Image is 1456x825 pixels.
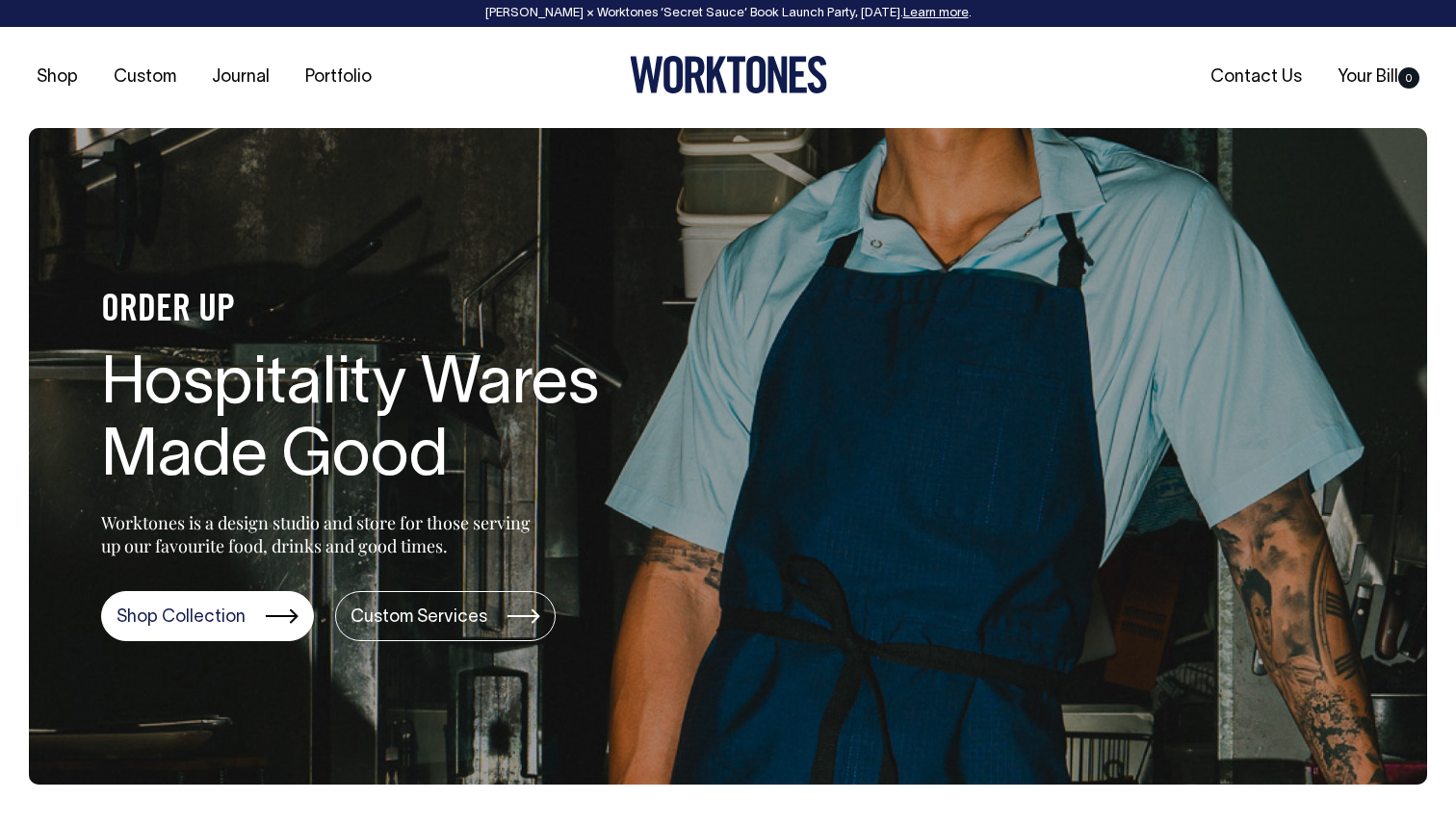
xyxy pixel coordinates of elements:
a: Shop [29,62,86,93]
a: Custom Services [335,591,556,641]
a: Shop Collection [101,591,314,641]
h1: Hospitality Wares Made Good [101,350,717,495]
p: Worktones is a design studio and store for those serving up our favourite food, drinks and good t... [101,511,539,557]
a: Portfolio [298,62,379,93]
a: Contact Us [1203,62,1310,93]
span: 0 [1398,67,1419,89]
a: Journal [204,62,277,93]
a: Learn more [903,8,969,19]
h4: ORDER UP [101,291,717,331]
a: Custom [106,62,184,93]
a: Your Bill0 [1330,62,1427,93]
div: [PERSON_NAME] × Worktones ‘Secret Sauce’ Book Launch Party, [DATE]. . [19,7,1437,20]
